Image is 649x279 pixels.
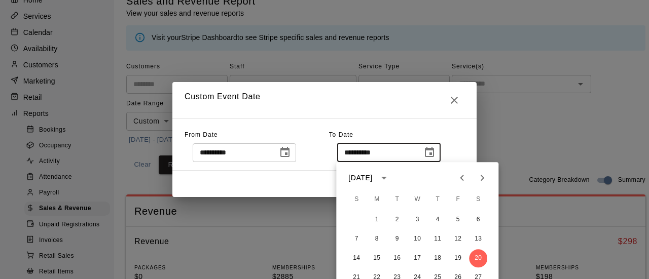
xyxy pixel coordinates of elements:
button: 18 [428,249,447,267]
button: 20 [469,249,487,267]
span: From Date [185,131,218,138]
span: Thursday [428,189,447,210]
button: 4 [428,211,447,229]
span: Friday [449,189,467,210]
button: 2 [388,211,406,229]
button: 10 [408,230,426,248]
button: 5 [449,211,467,229]
span: Saturday [469,189,487,210]
span: Monday [368,189,386,210]
button: 6 [469,211,487,229]
button: 11 [428,230,447,248]
span: Wednesday [408,189,426,210]
div: [DATE] [348,173,372,183]
button: 17 [408,249,426,267]
h2: Custom Event Date [172,82,477,118]
button: Choose date, selected date is Sep 20, 2025 [419,142,440,163]
button: 3 [408,211,426,229]
button: 12 [449,230,467,248]
button: calendar view is open, switch to year view [376,169,393,186]
button: Previous month [452,168,472,188]
button: 13 [469,230,487,248]
button: 7 [347,230,366,248]
button: 19 [449,249,467,267]
button: Close [444,90,464,110]
button: 8 [368,230,386,248]
button: Choose date, selected date is Sep 1, 2024 [275,142,295,163]
span: Sunday [347,189,366,210]
span: Tuesday [388,189,406,210]
button: 9 [388,230,406,248]
button: 1 [368,211,386,229]
span: To Date [329,131,353,138]
button: 15 [368,249,386,267]
button: 14 [347,249,366,267]
button: Next month [472,168,492,188]
button: 16 [388,249,406,267]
